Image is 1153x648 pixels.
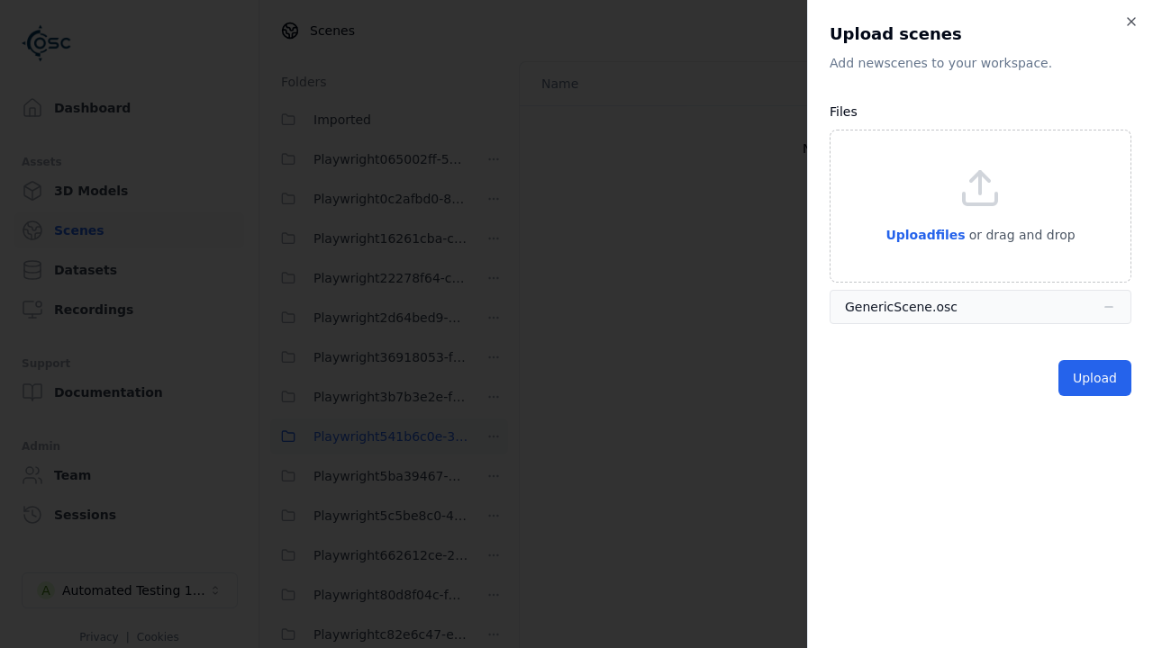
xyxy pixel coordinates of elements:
[830,104,858,119] label: Files
[885,228,965,242] span: Upload files
[966,224,1076,246] p: or drag and drop
[845,298,958,316] div: GenericScene.osc
[1058,360,1131,396] button: Upload
[830,54,1131,72] p: Add new scene s to your workspace.
[830,22,1131,47] h2: Upload scenes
